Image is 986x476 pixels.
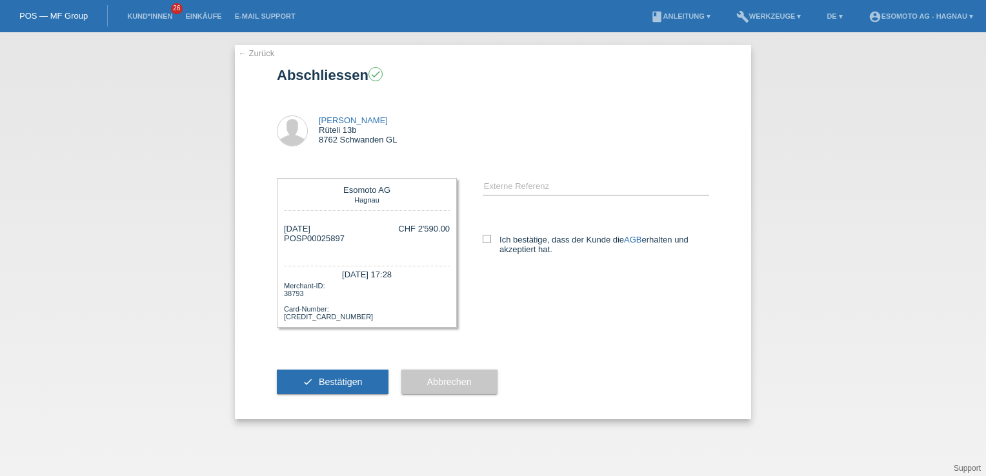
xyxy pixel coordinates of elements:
[228,12,302,20] a: E-Mail Support
[624,235,641,244] a: AGB
[287,185,447,195] div: Esomoto AG
[869,10,881,23] i: account_circle
[730,12,808,20] a: buildWerkzeuge ▾
[644,12,717,20] a: bookAnleitung ▾
[277,370,388,394] button: check Bestätigen
[277,67,709,83] h1: Abschliessen
[862,12,980,20] a: account_circleEsomoto AG - Hagnau ▾
[238,48,274,58] a: ← Zurück
[171,3,183,14] span: 26
[820,12,849,20] a: DE ▾
[121,12,179,20] a: Kund*innen
[284,224,345,253] div: [DATE] POSP00025897
[19,11,88,21] a: POS — MF Group
[427,377,472,387] span: Abbrechen
[736,10,749,23] i: build
[319,115,397,144] div: Rüteli 13b 8762 Schwanden GL
[284,281,450,321] div: Merchant-ID: 38793 Card-Number: [CREDIT_CARD_NUMBER]
[370,68,381,80] i: check
[954,464,981,473] a: Support
[303,377,313,387] i: check
[287,195,447,204] div: Hagnau
[483,235,709,254] label: Ich bestätige, dass der Kunde die erhalten und akzeptiert hat.
[398,224,450,233] div: CHF 2'590.00
[284,266,450,281] div: [DATE] 17:28
[401,370,498,394] button: Abbrechen
[319,115,388,125] a: [PERSON_NAME]
[179,12,228,20] a: Einkäufe
[319,377,363,387] span: Bestätigen
[650,10,663,23] i: book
